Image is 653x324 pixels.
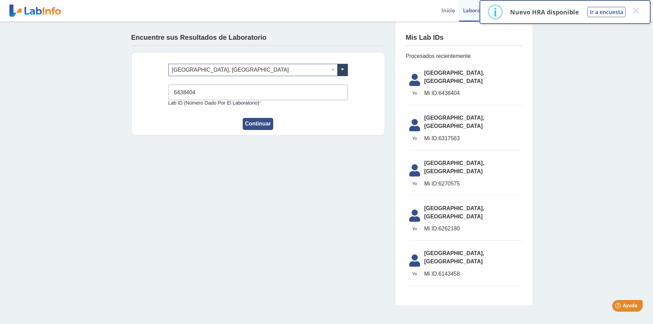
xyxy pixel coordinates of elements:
span: Yo [405,226,424,232]
span: Clear all [331,66,337,74]
span: 6262180 [424,225,522,233]
span: [GEOGRAPHIC_DATA], [GEOGRAPHIC_DATA] [424,204,522,221]
span: [GEOGRAPHIC_DATA], [GEOGRAPHIC_DATA] [424,69,522,85]
span: Mi ID: [424,181,439,187]
span: 6438404 [424,89,522,97]
span: Mi ID: [424,271,439,277]
label: Lab ID (número dado por el laboratorio) [168,100,348,106]
span: Yo [405,90,424,96]
h4: Mis Lab IDs [406,34,444,42]
button: Ir a encuesta [587,7,626,17]
span: Mi ID: [424,90,439,96]
span: 6270575 [424,180,522,188]
iframe: Help widget launcher [592,297,645,316]
span: [GEOGRAPHIC_DATA], [GEOGRAPHIC_DATA] [424,114,522,130]
span: Mi ID: [424,135,439,141]
p: Nuevo HRA disponible [510,8,579,16]
span: Mi ID: [424,226,439,231]
span: Yo [405,181,424,187]
button: Continuar [243,118,274,130]
span: 6143458 [424,270,522,278]
h4: Encuentre sus Resultados de Laboratorio [131,34,267,42]
span: [GEOGRAPHIC_DATA], [GEOGRAPHIC_DATA] [424,249,522,266]
span: Yo [405,135,424,142]
span: 6317563 [424,134,522,143]
button: Close this dialog [630,4,642,17]
div: i [494,6,497,18]
span: [GEOGRAPHIC_DATA], [GEOGRAPHIC_DATA] [424,159,522,176]
span: Yo [405,271,424,277]
span: Procesados recientemente [406,52,522,60]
